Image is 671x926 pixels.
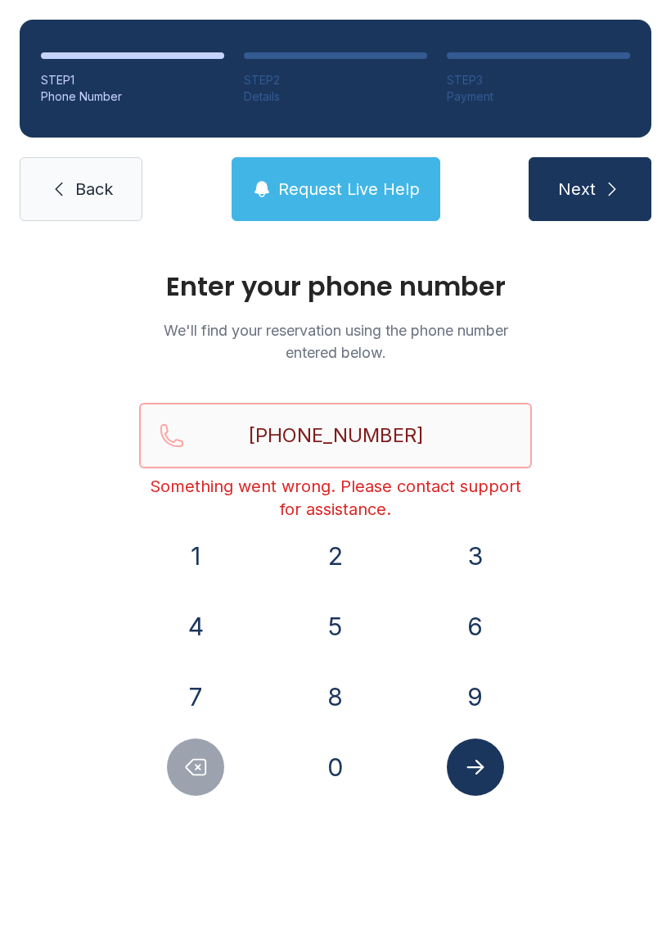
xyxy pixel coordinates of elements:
button: 8 [307,668,364,725]
button: 5 [307,598,364,655]
span: Next [558,178,596,201]
p: We'll find your reservation using the phone number entered below. [139,319,532,364]
h1: Enter your phone number [139,273,532,300]
div: STEP 1 [41,72,224,88]
div: Details [244,88,427,105]
button: 3 [447,527,504,585]
div: STEP 3 [447,72,630,88]
div: Payment [447,88,630,105]
button: 2 [307,527,364,585]
button: 9 [447,668,504,725]
div: Phone Number [41,88,224,105]
button: 1 [167,527,224,585]
button: 0 [307,739,364,796]
span: Back [75,178,113,201]
span: Request Live Help [278,178,420,201]
button: Submit lookup form [447,739,504,796]
input: Reservation phone number [139,403,532,468]
button: 6 [447,598,504,655]
button: 4 [167,598,224,655]
div: Something went wrong. Please contact support for assistance. [139,475,532,521]
div: STEP 2 [244,72,427,88]
button: 7 [167,668,224,725]
button: Delete number [167,739,224,796]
